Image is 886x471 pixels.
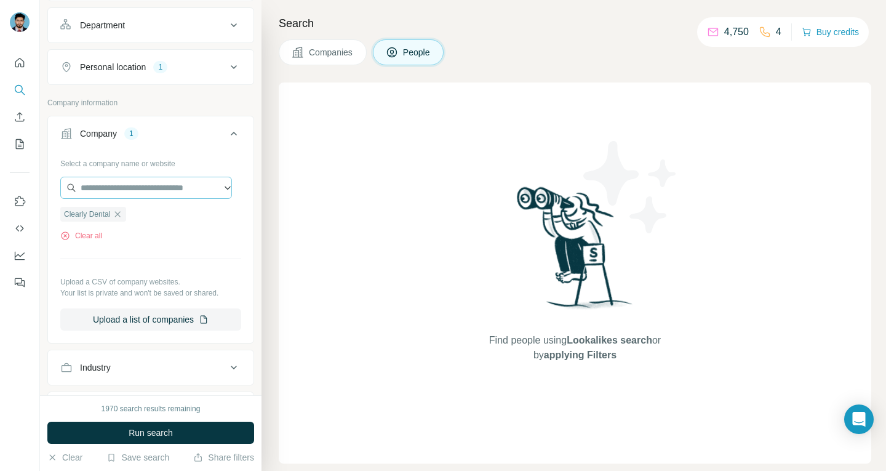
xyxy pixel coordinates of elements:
button: Dashboard [10,244,30,267]
button: Personal location1 [48,52,253,82]
span: Companies [309,46,354,58]
button: Save search [106,451,169,464]
button: Run search [47,422,254,444]
h4: Search [279,15,871,32]
div: 1 [124,128,138,139]
div: Open Intercom Messenger [844,405,874,434]
button: Buy credits [802,23,859,41]
button: Use Surfe on LinkedIn [10,190,30,212]
img: Surfe Illustration - Stars [575,132,686,243]
p: Company information [47,97,254,108]
div: Select a company name or website [60,153,241,169]
div: Personal location [80,61,146,73]
button: Company1 [48,119,253,153]
button: Upload a list of companies [60,308,241,331]
button: Search [10,79,30,101]
button: Department [48,10,253,40]
button: My lists [10,133,30,155]
button: Clear [47,451,82,464]
div: Department [80,19,125,31]
span: Clearly Dental [64,209,110,220]
span: Run search [129,427,173,439]
button: Use Surfe API [10,217,30,240]
span: applying Filters [544,350,617,360]
div: 1970 search results remaining [102,403,201,414]
img: Avatar [10,12,30,32]
img: Surfe Illustration - Woman searching with binoculars [511,183,639,321]
button: Clear all [60,230,102,241]
p: 4,750 [724,25,749,39]
p: 4 [776,25,781,39]
div: 1 [153,62,167,73]
button: Industry [48,353,253,382]
button: Quick start [10,52,30,74]
p: Upload a CSV of company websites. [60,276,241,288]
button: HQ location1 [48,395,253,424]
button: Enrich CSV [10,106,30,128]
div: Company [80,127,117,140]
div: Industry [80,361,111,374]
p: Your list is private and won't be saved or shared. [60,288,241,299]
span: Find people using or by [476,333,673,363]
button: Feedback [10,272,30,294]
span: People [403,46,431,58]
span: Lookalikes search [567,335,652,345]
button: Share filters [193,451,254,464]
